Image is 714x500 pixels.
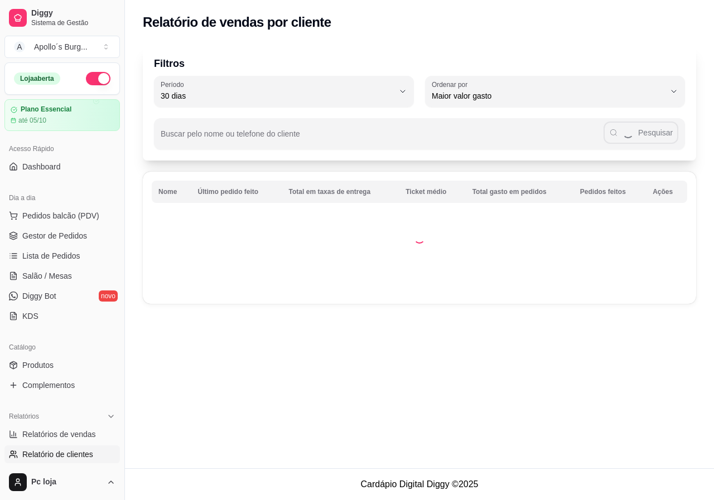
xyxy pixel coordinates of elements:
[4,425,120,443] a: Relatórios de vendas
[4,158,120,176] a: Dashboard
[22,380,75,391] span: Complementos
[22,449,93,460] span: Relatório de clientes
[21,105,71,114] article: Plano Essencial
[34,41,88,52] div: Apollo´s Burg ...
[4,189,120,207] div: Dia a dia
[4,287,120,305] a: Diggy Botnovo
[14,41,25,52] span: A
[14,72,60,85] div: Loja aberta
[143,13,331,31] h2: Relatório de vendas por cliente
[22,210,99,221] span: Pedidos balcão (PDV)
[125,468,714,500] footer: Cardápio Digital Diggy © 2025
[161,80,187,89] label: Período
[31,477,102,487] span: Pc loja
[4,445,120,463] a: Relatório de clientes
[9,412,39,421] span: Relatórios
[4,267,120,285] a: Salão / Mesas
[22,310,38,322] span: KDS
[161,133,604,144] input: Buscar pelo nome ou telefone do cliente
[22,230,87,241] span: Gestor de Pedidos
[4,36,120,58] button: Select a team
[4,356,120,374] a: Produtos
[4,247,120,265] a: Lista de Pedidos
[22,270,72,281] span: Salão / Mesas
[4,207,120,225] button: Pedidos balcão (PDV)
[4,338,120,356] div: Catálogo
[22,250,80,261] span: Lista de Pedidos
[18,116,46,125] article: até 05/10
[4,227,120,245] a: Gestor de Pedidos
[4,4,120,31] a: DiggySistema de Gestão
[4,469,120,496] button: Pc loja
[31,8,115,18] span: Diggy
[4,140,120,158] div: Acesso Rápido
[154,76,414,107] button: Período30 dias
[425,76,685,107] button: Ordenar porMaior valor gasto
[432,80,471,89] label: Ordenar por
[86,72,110,85] button: Alterar Status
[22,161,61,172] span: Dashboard
[22,290,56,302] span: Diggy Bot
[161,90,394,101] span: 30 dias
[4,307,120,325] a: KDS
[414,232,425,244] div: Loading
[4,99,120,131] a: Plano Essencialaté 05/10
[31,18,115,27] span: Sistema de Gestão
[4,376,120,394] a: Complementos
[22,429,96,440] span: Relatórios de vendas
[22,360,54,371] span: Produtos
[432,90,665,101] span: Maior valor gasto
[154,56,685,71] p: Filtros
